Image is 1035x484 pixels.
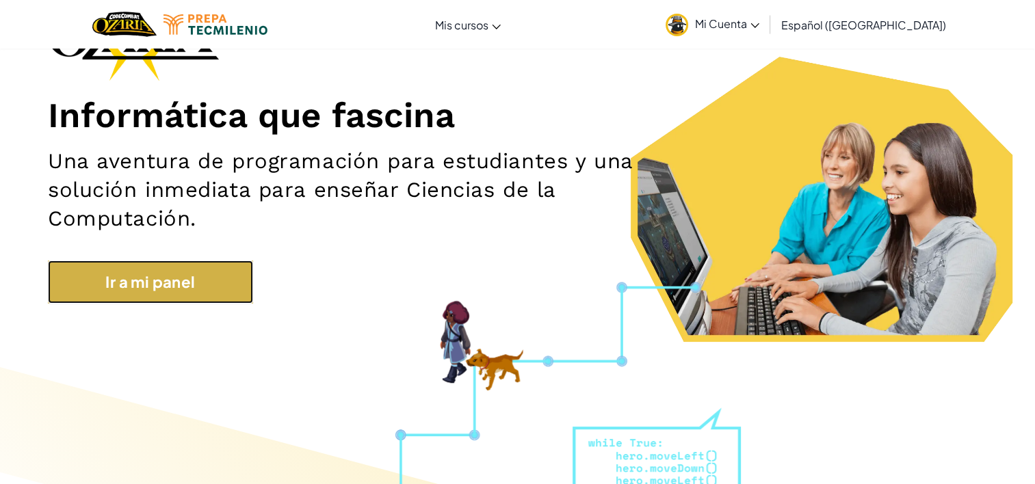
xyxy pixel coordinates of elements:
[659,3,766,46] a: Mi Cuenta
[48,94,987,137] h1: Informática que fascina
[92,10,156,38] a: Ozaria by CodeCombat logo
[435,18,488,32] span: Mis cursos
[781,18,946,32] span: Español ([GEOGRAPHIC_DATA])
[48,260,253,304] a: Ir a mi panel
[695,16,759,31] span: Mi Cuenta
[48,147,677,233] h2: Una aventura de programación para estudiantes y una solución inmediata para enseñar Ciencias de l...
[428,6,508,43] a: Mis cursos
[163,14,267,35] img: Tecmilenio logo
[774,6,953,43] a: Español ([GEOGRAPHIC_DATA])
[92,10,156,38] img: Home
[666,14,688,36] img: avatar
